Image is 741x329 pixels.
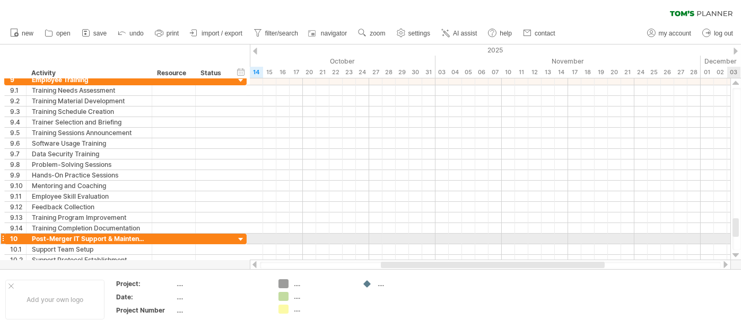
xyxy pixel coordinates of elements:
div: Training Sessions Announcement [32,128,146,138]
div: Training Material Development [32,96,146,106]
div: .... [294,292,352,301]
div: Status [200,68,224,78]
div: Wednesday, 26 November 2025 [661,67,674,78]
a: new [7,26,37,40]
a: AI assist [439,26,480,40]
div: 9.2 [10,96,26,106]
span: navigator [321,30,347,37]
div: Thursday, 23 October 2025 [343,67,356,78]
div: Friday, 7 November 2025 [489,67,502,78]
div: 9.12 [10,202,26,212]
div: 9.13 [10,212,26,223]
a: undo [115,26,147,40]
div: Thursday, 30 October 2025 [409,67,422,78]
div: Wednesday, 5 November 2025 [462,67,475,78]
span: print [167,30,179,37]
div: Support Team Setup [32,244,146,254]
div: Friday, 14 November 2025 [555,67,568,78]
div: Training Program Improvement [32,212,146,223]
div: Project: [116,279,175,288]
div: 9.11 [10,191,26,201]
a: filter/search [251,26,301,40]
div: Friday, 28 November 2025 [687,67,701,78]
div: Hands-On Practice Sessions [32,170,146,180]
div: Support Protocol Establishment [32,255,146,265]
div: 9.4 [10,117,26,127]
div: Tuesday, 25 November 2025 [648,67,661,78]
div: 9.6 [10,138,26,148]
div: Friday, 17 October 2025 [290,67,303,78]
span: import / export [202,30,242,37]
div: Employee Skill Evaluation [32,191,146,201]
div: Wednesday, 19 November 2025 [595,67,608,78]
div: Tuesday, 4 November 2025 [449,67,462,78]
span: save [93,30,107,37]
a: my account [644,26,694,40]
a: log out [700,26,736,40]
div: Thursday, 16 October 2025 [276,67,290,78]
div: .... [177,292,266,301]
div: .... [378,279,435,288]
div: Post-Merger IT Support & Maintenance [32,234,146,244]
div: Wednesday, 12 November 2025 [528,67,542,78]
a: contact [520,26,559,40]
a: settings [394,26,433,40]
div: Training Needs Assessment [32,85,146,95]
a: open [42,26,74,40]
span: filter/search [265,30,298,37]
div: Training Completion Documentation [32,223,146,233]
span: log out [714,30,733,37]
div: 9.14 [10,223,26,233]
div: 10 [10,234,26,244]
div: Thursday, 6 November 2025 [475,67,489,78]
div: Resource [157,68,189,78]
div: Tuesday, 28 October 2025 [382,67,396,78]
div: Training Schedule Creation [32,106,146,117]
div: Project Number [116,306,175,315]
div: .... [294,279,352,288]
div: Software Usage Training [32,138,146,148]
span: undo [129,30,144,37]
div: Problem-Solving Sessions [32,159,146,170]
div: 10.1 [10,244,26,254]
div: Mentoring and Coaching [32,181,146,191]
div: Friday, 31 October 2025 [422,67,435,78]
div: .... [177,279,266,288]
div: Tuesday, 18 November 2025 [581,67,595,78]
a: help [485,26,515,40]
div: 9.10 [10,181,26,191]
span: settings [408,30,430,37]
div: 9.8 [10,159,26,170]
div: Wednesday, 29 October 2025 [396,67,409,78]
div: Monday, 10 November 2025 [502,67,515,78]
div: .... [177,306,266,315]
div: Add your own logo [5,280,104,319]
div: 9 [10,75,26,85]
div: Friday, 24 October 2025 [356,67,369,78]
div: Date: [116,292,175,301]
div: 9.9 [10,170,26,180]
div: Thursday, 13 November 2025 [542,67,555,78]
span: new [22,30,33,37]
span: zoom [370,30,385,37]
div: 9.3 [10,106,26,117]
div: 9.7 [10,149,26,159]
span: help [500,30,512,37]
div: 9.5 [10,128,26,138]
div: Feedback Collection [32,202,146,212]
div: Data Security Training [32,149,146,159]
span: AI assist [453,30,477,37]
div: Friday, 21 November 2025 [621,67,634,78]
div: Wednesday, 15 October 2025 [263,67,276,78]
div: 9.1 [10,85,26,95]
div: Employee Training [32,75,146,85]
a: import / export [187,26,246,40]
div: Thursday, 27 November 2025 [674,67,687,78]
div: .... [294,305,352,314]
div: November 2025 [435,56,701,67]
div: Tuesday, 14 October 2025 [250,67,263,78]
a: save [79,26,110,40]
div: Monday, 20 October 2025 [303,67,316,78]
div: Wednesday, 3 December 2025 [727,67,740,78]
a: print [152,26,182,40]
